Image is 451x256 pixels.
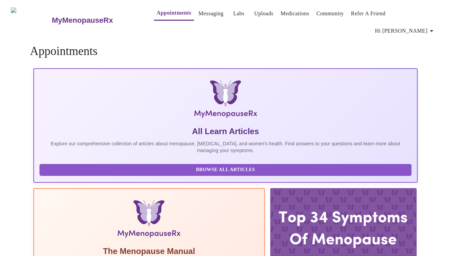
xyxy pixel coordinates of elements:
a: Appointments [157,8,191,18]
button: Community [313,7,347,20]
a: Refer a Friend [351,9,386,18]
a: Messaging [198,9,223,18]
button: Medications [278,7,312,20]
button: Hi [PERSON_NAME] [372,24,438,38]
h3: MyMenopauseRx [52,16,113,25]
a: Uploads [254,9,274,18]
a: Community [316,9,344,18]
span: Browse All Articles [46,166,405,174]
button: Labs [228,7,250,20]
button: Uploads [252,7,276,20]
a: MyMenopauseRx [51,8,140,32]
span: Hi [PERSON_NAME] [375,26,436,36]
button: Refer a Friend [348,7,388,20]
a: Medications [280,9,309,18]
h4: Appointments [30,44,421,58]
button: Browse All Articles [39,164,412,176]
a: Browse All Articles [39,166,413,172]
img: MyMenopauseRx Logo [97,80,354,121]
button: Messaging [196,7,226,20]
p: Explore our comprehensive collection of articles about menopause, [MEDICAL_DATA], and women's hea... [39,140,412,154]
button: Appointments [154,6,194,21]
a: Labs [233,9,244,18]
img: Menopause Manual [74,200,224,240]
h5: All Learn Articles [39,126,412,137]
img: MyMenopauseRx Logo [11,7,51,33]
